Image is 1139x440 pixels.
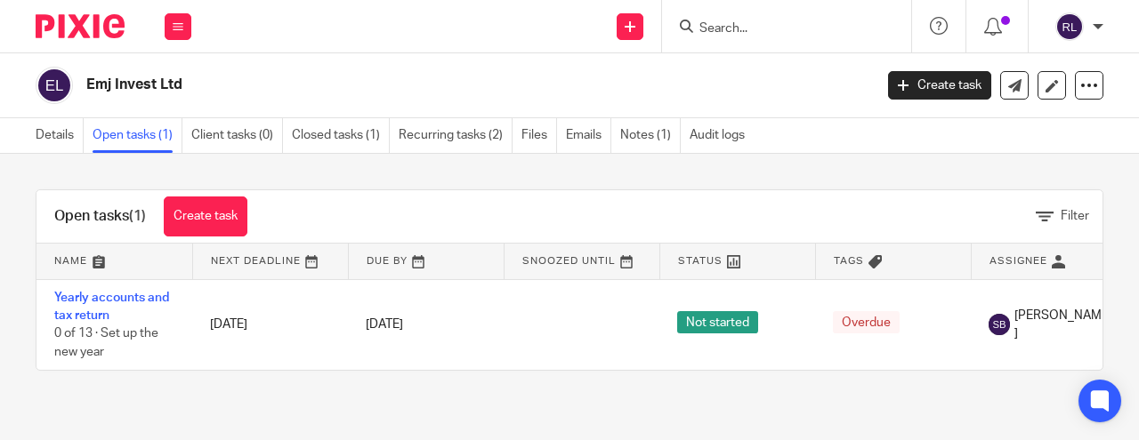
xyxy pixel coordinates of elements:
[678,256,723,266] span: Status
[54,292,169,322] a: Yearly accounts and tax return
[522,256,616,266] span: Snoozed Until
[1014,307,1109,343] span: [PERSON_NAME]
[690,118,754,153] a: Audit logs
[698,21,858,37] input: Search
[36,14,125,38] img: Pixie
[888,71,991,100] a: Create task
[192,279,348,370] td: [DATE]
[86,76,707,94] h2: Emj Invest Ltd
[54,327,158,358] span: 0 of 13 · Set up the new year
[36,118,84,153] a: Details
[677,311,758,333] span: Not started
[191,118,283,153] a: Client tasks (0)
[989,314,1010,335] img: svg%3E
[1061,210,1089,222] span: Filter
[620,118,681,153] a: Notes (1)
[54,207,146,226] h1: Open tasks
[129,209,146,223] span: (1)
[521,118,557,153] a: Files
[1055,12,1084,41] img: svg%3E
[566,118,611,153] a: Emails
[366,318,403,331] span: [DATE]
[834,256,864,266] span: Tags
[292,118,390,153] a: Closed tasks (1)
[36,67,73,104] img: svg%3E
[833,311,900,333] span: Overdue
[164,196,247,236] a: Create task
[399,118,513,153] a: Recurring tasks (2)
[93,118,182,153] a: Open tasks (1)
